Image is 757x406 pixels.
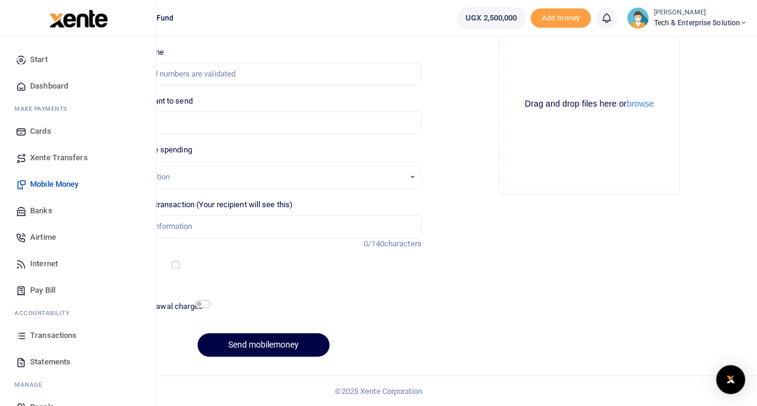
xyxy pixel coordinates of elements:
[30,80,68,92] span: Dashboard
[10,322,146,349] a: Transactions
[10,375,146,394] li: M
[627,7,747,29] a: profile-user [PERSON_NAME] Tech & Enterprise Solution
[10,118,146,145] a: Cards
[30,125,51,137] span: Cards
[20,380,43,389] span: anage
[10,224,146,251] a: Airtime
[198,333,329,357] button: Send mobilemoney
[30,231,56,243] span: Airtime
[105,199,293,211] label: Memo for this transaction (Your recipient will see this)
[452,7,531,29] li: Wallet ballance
[30,205,52,217] span: Banks
[10,171,146,198] a: Mobile Money
[10,251,146,277] a: Internet
[531,13,591,22] a: Add money
[627,7,649,29] img: profile-user
[531,8,591,28] li: Toup your wallet
[48,13,108,22] a: logo-small logo-large logo-large
[30,284,55,296] span: Pay Bill
[10,46,146,73] a: Start
[10,304,146,322] li: Ac
[364,239,384,248] span: 0/140
[10,349,146,375] a: Statements
[466,12,517,24] span: UGX 2,500,000
[384,239,422,248] span: characters
[20,104,67,113] span: ake Payments
[10,145,146,171] a: Xente Transfers
[499,14,679,195] div: File Uploader
[653,17,747,28] span: Tech & Enterprise Solution
[531,8,591,28] span: Add money
[10,73,146,99] a: Dashboard
[30,178,78,190] span: Mobile Money
[653,8,747,18] small: [PERSON_NAME]
[30,152,88,164] span: Xente Transfers
[456,7,526,29] a: UGX 2,500,000
[504,98,674,110] div: Drag and drop files here or
[10,277,146,304] a: Pay Bill
[114,171,403,183] div: Select an option
[105,111,421,134] input: UGX
[626,99,653,108] button: browse
[10,99,146,118] li: M
[105,215,421,238] input: Enter extra information
[30,54,48,66] span: Start
[30,329,76,342] span: Transactions
[30,258,58,270] span: Internet
[10,198,146,224] a: Banks
[30,356,70,368] span: Statements
[105,63,421,86] input: MTN & Airtel numbers are validated
[716,365,745,394] div: Open Intercom Messenger
[49,10,108,28] img: logo-large
[23,308,69,317] span: countability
